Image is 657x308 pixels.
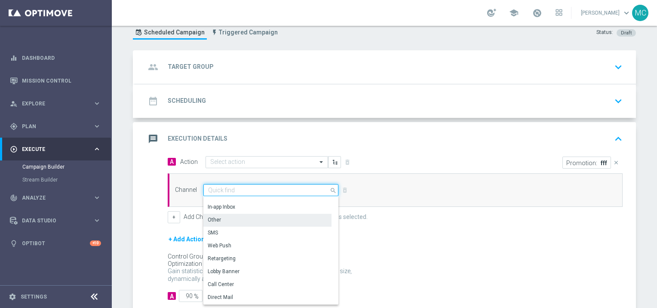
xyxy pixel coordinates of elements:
a: Mission Control [22,69,101,92]
div: Data Studio [10,217,93,225]
button: keyboard_arrow_down [611,59,626,75]
button: keyboard_arrow_down [611,93,626,109]
span: % [194,293,199,300]
span: A [168,158,176,166]
i: lightbulb [10,240,18,247]
div: Stream Builder [22,173,111,186]
p: fff [601,159,607,166]
span: Plan [22,124,93,129]
colored-tag: Draft [617,29,636,36]
button: play_circle_outline Execute keyboard_arrow_right [9,146,101,153]
span: Execute [22,147,93,152]
div: In-app Inbox [208,203,235,211]
i: person_search [10,100,18,108]
i: gps_fixed [10,123,18,130]
a: Settings [21,294,47,299]
span: Explore [22,101,93,106]
button: track_changes Analyze keyboard_arrow_right [9,194,101,201]
button: + [168,211,180,223]
div: fff [562,157,620,169]
div: Press SPACE to select this row. [203,240,332,253]
i: keyboard_arrow_down [612,61,625,74]
div: Direct Mail [208,293,233,301]
div: Press SPACE to select this row. [203,253,332,265]
i: play_circle_outline [10,145,18,153]
a: Dashboard [22,46,101,69]
div: date_range Scheduling keyboard_arrow_down [145,93,626,109]
div: Status: [596,29,613,37]
i: keyboard_arrow_right [93,99,101,108]
button: Mission Control [9,77,101,84]
i: keyboard_arrow_down [612,95,625,108]
div: Optibot [10,232,101,255]
i: keyboard_arrow_right [93,145,101,153]
div: SMS [208,229,218,237]
button: gps_fixed Plan keyboard_arrow_right [9,123,101,130]
span: school [509,8,519,18]
i: keyboard_arrow_right [93,194,101,202]
div: message Execution Details keyboard_arrow_up [145,131,626,147]
div: Web Push [208,242,231,249]
i: keyboard_arrow_right [93,122,101,130]
button: equalizer Dashboard [9,55,101,62]
div: Plan [10,123,93,130]
span: Triggered Campaign [219,29,278,36]
div: Press SPACE to select this row. [203,227,332,240]
div: person_search Explore keyboard_arrow_right [9,100,101,107]
div: Dashboard [10,46,101,69]
a: Scheduled Campaign [133,25,207,40]
div: A [168,292,176,300]
div: Press SPACE to select this row. [203,265,332,278]
div: Mission Control [10,69,101,92]
i: equalizer [10,54,18,62]
div: Press SPACE to select this row. [203,201,332,214]
span: Analyze [22,195,93,200]
span: keyboard_arrow_down [622,8,631,18]
i: message [145,131,161,147]
div: group Target Group keyboard_arrow_down [145,59,626,75]
i: search [330,185,338,194]
button: lightbulb Optibot +10 [9,240,101,247]
i: keyboard_arrow_up [612,132,625,145]
label: Action [180,158,198,166]
div: Retargeting [208,255,236,262]
span: Draft [621,30,632,36]
i: close [613,160,619,166]
button: close [611,157,620,169]
a: Stream Builder [22,176,89,183]
span: Scheduled Campaign [144,29,205,36]
div: Call Center [208,280,234,288]
label: Channel [175,186,197,194]
a: Triggered Campaign [209,25,280,40]
div: +10 [90,240,101,246]
p: Promotion: [566,159,597,166]
h2: Execution Details [168,135,227,143]
i: date_range [145,93,161,109]
button: + Add Action [168,234,206,245]
h2: Target Group [168,63,214,71]
a: Campaign Builder [22,163,89,170]
div: Press SPACE to select this row. [203,214,332,227]
button: Data Studio keyboard_arrow_right [9,217,101,224]
div: Campaign Builder [22,160,111,173]
div: Other [208,216,221,224]
input: Quick find [203,184,338,196]
i: group [145,59,161,75]
div: Press SPACE to select this row. [203,291,332,304]
div: Execute [10,145,93,153]
div: MC [632,5,648,21]
label: Add Channel [184,213,218,221]
span: Data Studio [22,218,93,223]
i: keyboard_arrow_right [93,216,101,225]
a: [PERSON_NAME]keyboard_arrow_down [580,6,632,19]
a: Optibot [22,232,90,255]
i: settings [9,293,16,301]
button: keyboard_arrow_up [611,131,626,147]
